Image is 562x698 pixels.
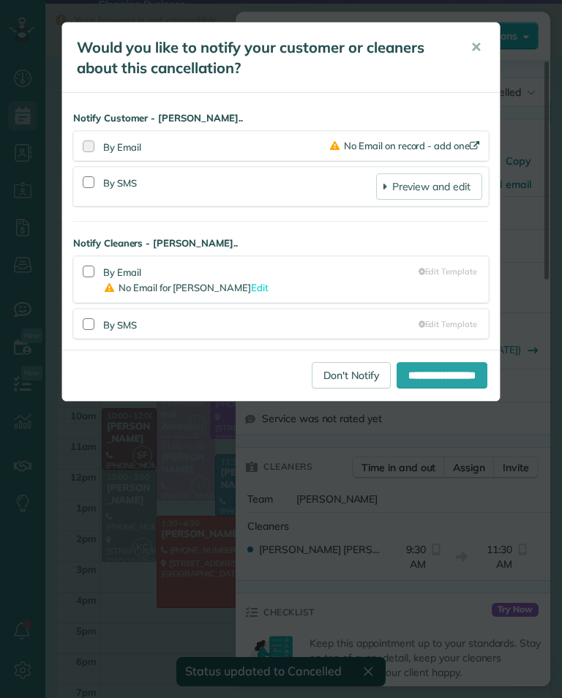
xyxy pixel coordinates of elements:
h5: Would you like to notify your customer or cleaners about this cancellation? [77,37,450,78]
a: Edit [251,282,269,293]
a: Preview and edit [376,173,482,200]
div: By SMS [103,315,419,332]
span: ✕ [471,39,482,56]
div: By SMS [103,173,376,200]
strong: Notify Customer - [PERSON_NAME].. [73,111,489,125]
strong: Notify Cleaners - [PERSON_NAME].. [73,236,489,250]
div: By Email [103,263,419,296]
a: Edit Template [419,266,477,277]
div: No Email for [PERSON_NAME] [103,279,419,296]
a: Don't Notify [312,362,391,389]
div: By Email [103,140,330,154]
a: No Email on record - add one [330,140,482,151]
a: Edit Template [419,318,477,330]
